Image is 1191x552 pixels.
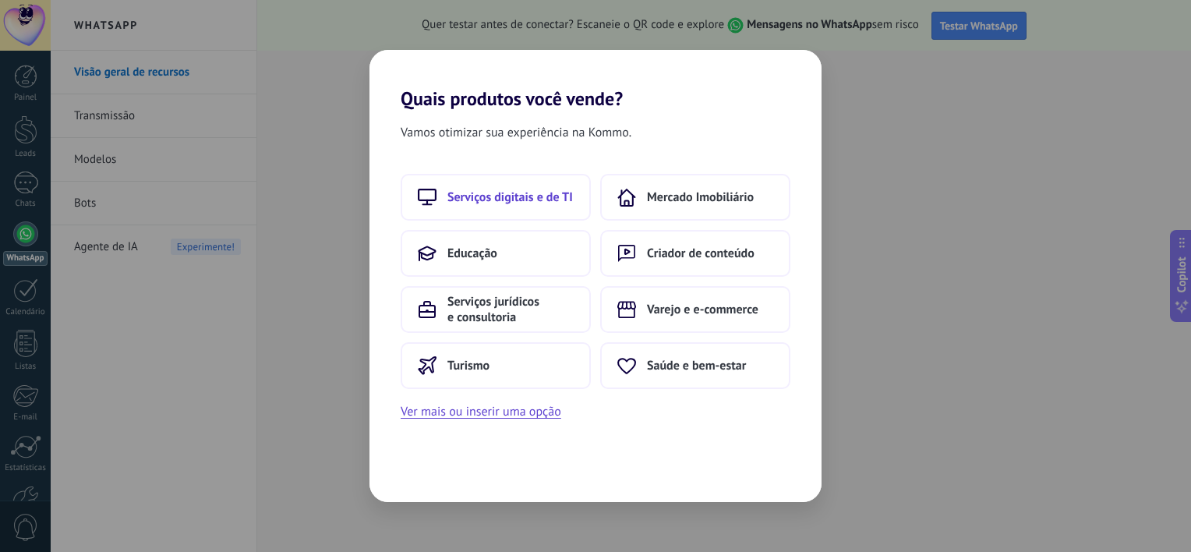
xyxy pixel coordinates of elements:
span: Turismo [447,358,489,373]
span: Varejo e e-commerce [647,302,758,317]
span: Mercado Imobiliário [647,189,754,205]
span: Serviços jurídicos e consultoria [447,294,574,325]
span: Criador de conteúdo [647,246,755,261]
button: Turismo [401,342,591,389]
button: Varejo e e-commerce [600,286,790,333]
button: Educação [401,230,591,277]
h2: Quais produtos você vende? [369,50,822,110]
button: Saúde e bem-estar [600,342,790,389]
button: Serviços jurídicos e consultoria [401,286,591,333]
span: Serviços digitais e de TI [447,189,573,205]
button: Mercado Imobiliário [600,174,790,221]
span: Educação [447,246,497,261]
span: Saúde e bem-estar [647,358,746,373]
span: Vamos otimizar sua experiência na Kommo. [401,122,631,143]
button: Criador de conteúdo [600,230,790,277]
button: Ver mais ou inserir uma opção [401,402,561,422]
button: Serviços digitais e de TI [401,174,591,221]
